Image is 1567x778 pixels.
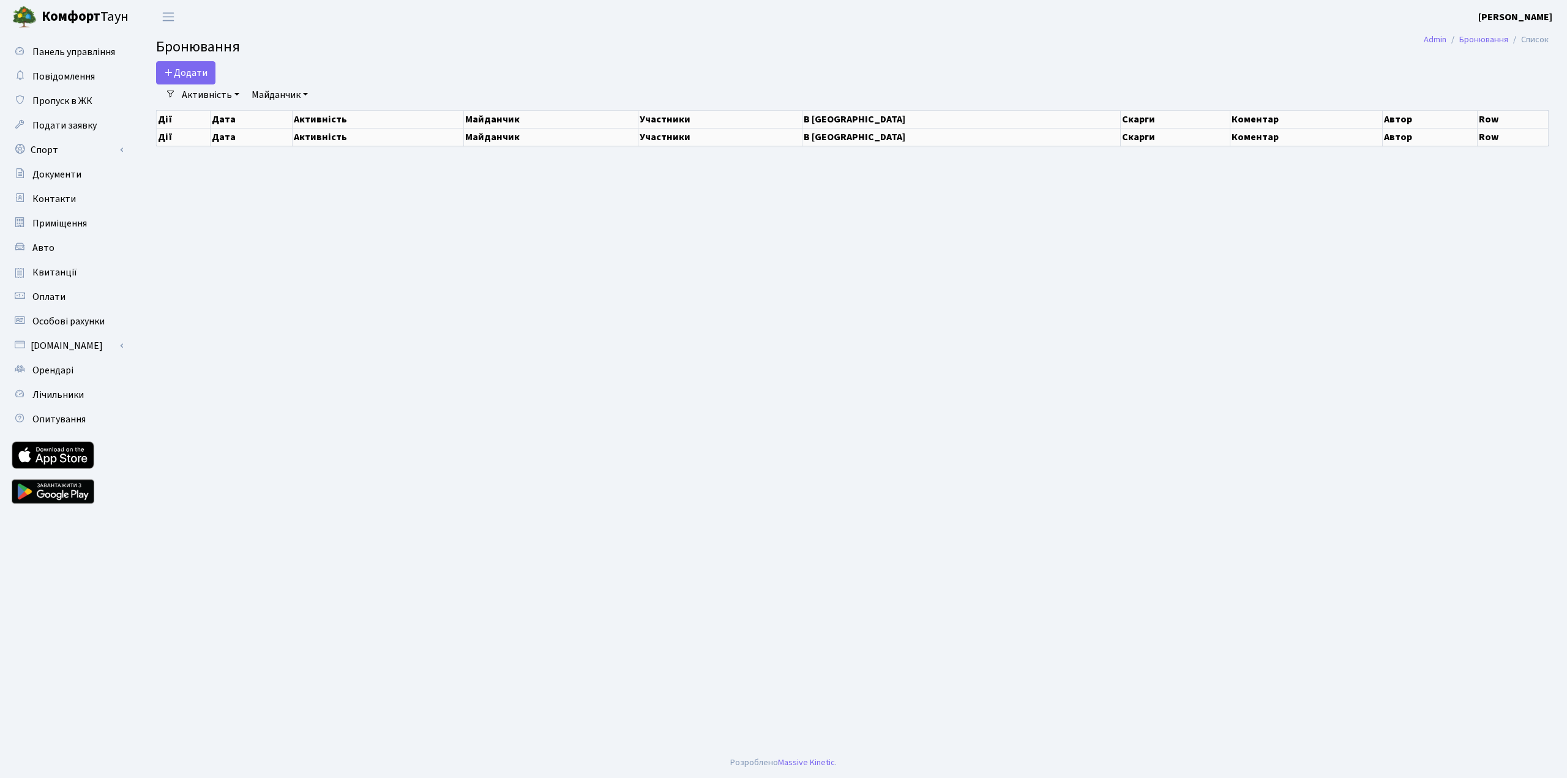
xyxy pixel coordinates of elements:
[6,64,129,89] a: Повідомлення
[802,128,1120,146] th: В [GEOGRAPHIC_DATA]
[6,407,129,432] a: Опитування
[463,128,638,146] th: Майданчик
[6,358,129,383] a: Орендарі
[778,756,835,769] a: Massive Kinetic
[32,290,65,304] span: Оплати
[730,756,837,769] div: Розроблено .
[1508,33,1549,47] li: Список
[156,36,240,58] span: Бронювання
[156,61,215,84] button: Додати
[1120,110,1230,128] th: Скарги
[211,110,293,128] th: Дата
[6,383,129,407] a: Лічильники
[42,7,100,26] b: Комфорт
[1424,33,1446,46] a: Admin
[6,89,129,113] a: Пропуск в ЖК
[6,309,129,334] a: Особові рахунки
[32,315,105,328] span: Особові рахунки
[1383,128,1478,146] th: Автор
[6,334,129,358] a: [DOMAIN_NAME]
[32,388,84,402] span: Лічильники
[32,70,95,83] span: Повідомлення
[6,285,129,309] a: Оплати
[32,94,92,108] span: Пропуск в ЖК
[6,113,129,138] a: Подати заявку
[211,128,293,146] th: Дата
[32,413,86,426] span: Опитування
[1383,110,1478,128] th: Автор
[12,5,37,29] img: logo.png
[157,110,211,128] th: Дії
[32,192,76,206] span: Контакти
[247,84,313,105] a: Майданчик
[32,266,77,279] span: Квитанції
[1120,128,1230,146] th: Скарги
[638,110,802,128] th: Участники
[1230,110,1383,128] th: Коментар
[6,40,129,64] a: Панель управління
[1405,27,1567,53] nav: breadcrumb
[1459,33,1508,46] a: Бронювання
[32,119,97,132] span: Подати заявку
[6,236,129,260] a: Авто
[1478,128,1549,146] th: Row
[6,187,129,211] a: Контакти
[32,241,54,255] span: Авто
[153,7,184,27] button: Переключити навігацію
[6,260,129,285] a: Квитанції
[802,110,1120,128] th: В [GEOGRAPHIC_DATA]
[32,364,73,377] span: Орендарі
[463,110,638,128] th: Майданчик
[1478,10,1552,24] a: [PERSON_NAME]
[177,84,244,105] a: Активність
[6,162,129,187] a: Документи
[32,45,115,59] span: Панель управління
[42,7,129,28] span: Таун
[292,128,463,146] th: Активність
[1230,128,1383,146] th: Коментар
[32,217,87,230] span: Приміщення
[292,110,463,128] th: Активність
[32,168,81,181] span: Документи
[157,128,211,146] th: Дії
[638,128,802,146] th: Участники
[6,138,129,162] a: Спорт
[1478,110,1549,128] th: Row
[6,211,129,236] a: Приміщення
